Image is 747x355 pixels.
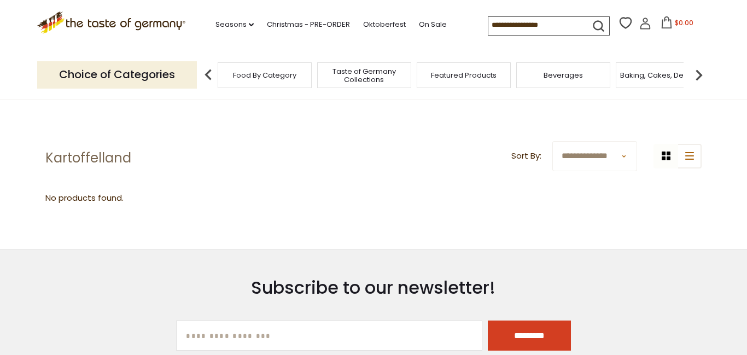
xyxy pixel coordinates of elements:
p: Choice of Categories [37,61,197,88]
a: Oktoberfest [363,19,406,31]
a: Taste of Germany Collections [320,67,408,84]
a: Christmas - PRE-ORDER [267,19,350,31]
a: Baking, Cakes, Desserts [620,71,705,79]
span: $0.00 [675,18,693,27]
a: Featured Products [431,71,497,79]
a: On Sale [419,19,447,31]
img: next arrow [688,64,710,86]
a: Food By Category [233,71,296,79]
img: previous arrow [197,64,219,86]
a: Beverages [544,71,583,79]
label: Sort By: [511,149,541,163]
h1: Kartoffelland [45,150,131,166]
button: $0.00 [653,16,700,33]
h3: Subscribe to our newsletter! [176,277,570,299]
a: Seasons [215,19,254,31]
div: No products found. [45,191,702,205]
